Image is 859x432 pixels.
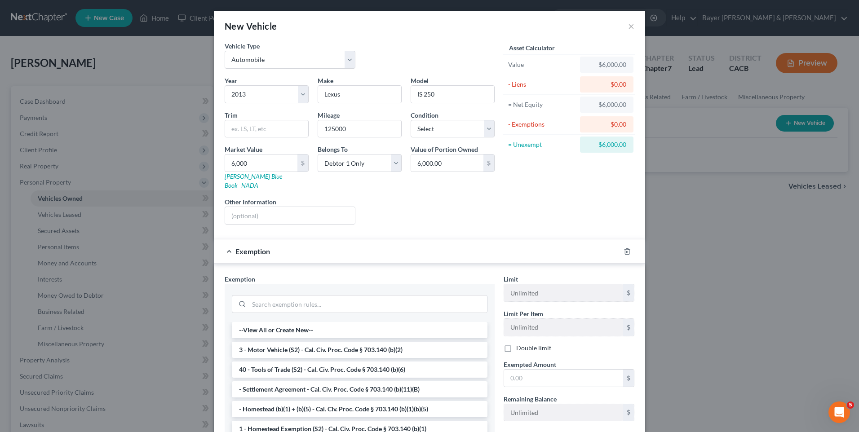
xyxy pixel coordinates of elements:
label: Value of Portion Owned [411,145,478,154]
label: Limit Per Item [504,309,543,318]
label: Remaining Balance [504,394,557,404]
button: × [628,21,634,31]
input: Search exemption rules... [249,295,487,313]
a: NADA [241,181,258,189]
div: Value [508,60,576,69]
div: $6,000.00 [587,100,626,109]
a: [PERSON_NAME] Blue Book [225,172,282,189]
label: Other Information [225,197,276,207]
input: 0.00 [225,154,297,172]
span: Belongs To [318,145,348,153]
div: = Net Equity [508,100,576,109]
input: 0.00 [504,370,623,387]
div: $6,000.00 [587,140,626,149]
label: Model [411,76,429,85]
div: = Unexempt [508,140,576,149]
span: Make [318,77,333,84]
iframe: Intercom live chat [828,401,850,423]
input: -- [504,404,623,421]
label: Mileage [318,110,340,120]
li: - Homestead (b)(1) + (b)(5) - Cal. Civ. Proc. Code § 703.140 (b)(1)(b)(5) [232,401,487,417]
span: 5 [847,401,854,409]
label: Asset Calculator [509,43,555,53]
div: $ [623,284,634,301]
label: Trim [225,110,238,120]
input: ex. LS, LT, etc [225,120,308,137]
input: (optional) [225,207,355,224]
div: $ [623,404,634,421]
div: $ [483,154,494,172]
div: $ [623,370,634,387]
label: Double limit [516,344,551,353]
div: - Liens [508,80,576,89]
span: Exempted Amount [504,361,556,368]
span: Exemption [235,247,270,256]
input: -- [318,120,401,137]
div: $0.00 [587,120,626,129]
span: Exemption [225,275,255,283]
input: 0.00 [411,154,483,172]
input: ex. Nissan [318,86,401,103]
div: $ [297,154,308,172]
li: --View All or Create New-- [232,322,487,338]
label: Year [225,76,237,85]
input: -- [504,319,623,336]
input: -- [504,284,623,301]
label: Vehicle Type [225,41,260,51]
input: ex. Altima [411,86,494,103]
li: 40 - Tools of Trade (S2) - Cal. Civ. Proc. Code § 703.140 (b)(6) [232,361,487,378]
div: New Vehicle [225,20,277,32]
li: 3 - Motor Vehicle (S2) - Cal. Civ. Proc. Code § 703.140 (b)(2) [232,342,487,358]
li: - Settlement Agreement - Cal. Civ. Proc. Code § 703.140 (b)(11)(B) [232,381,487,397]
label: Condition [411,110,438,120]
div: - Exemptions [508,120,576,129]
div: $6,000.00 [587,60,626,69]
div: $0.00 [587,80,626,89]
span: Limit [504,275,518,283]
label: Market Value [225,145,262,154]
div: $ [623,319,634,336]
